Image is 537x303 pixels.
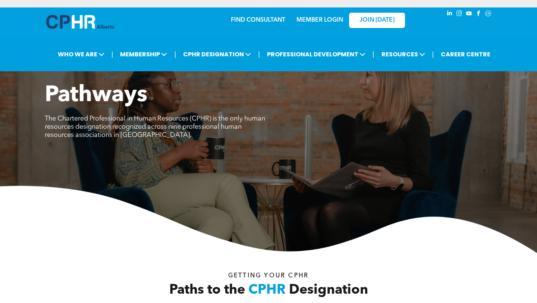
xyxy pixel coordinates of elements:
a: MEMBER LOGIN [296,17,343,23]
span: RESOURCES [379,47,427,61]
span: JOIN [DATE] [359,17,395,24]
a: CAREER CENTRE [439,47,493,61]
a: instagram [455,9,463,19]
li: | [174,47,176,62]
span: Pathways [45,84,147,107]
span: CPHR [248,284,286,297]
a: linkedin [445,9,453,19]
li: | [373,47,374,62]
a: Social network [484,9,492,19]
span: Getting your Cphr [228,273,309,279]
a: youtube [465,9,473,19]
span: PROFESSIONAL DEVELOPMENT [265,47,368,61]
span: CPHR DESIGNATION [181,47,253,61]
span: The Chartered Professional in Human Resources (CPHR) is the only human resources designation reco... [45,115,265,138]
span: MEMBERSHIP [118,47,169,61]
a: JOIN [DATE] [349,13,405,28]
li: | [432,47,434,62]
li: | [258,47,260,62]
img: A blue and white logo for cp alberta [46,15,114,29]
li: | [112,47,113,62]
span: Paths to the [169,284,245,297]
span: Designation [289,284,368,297]
span: WHO WE ARE [56,47,107,61]
a: FIND CONSULTANT [231,17,285,23]
a: facebook [474,9,483,19]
